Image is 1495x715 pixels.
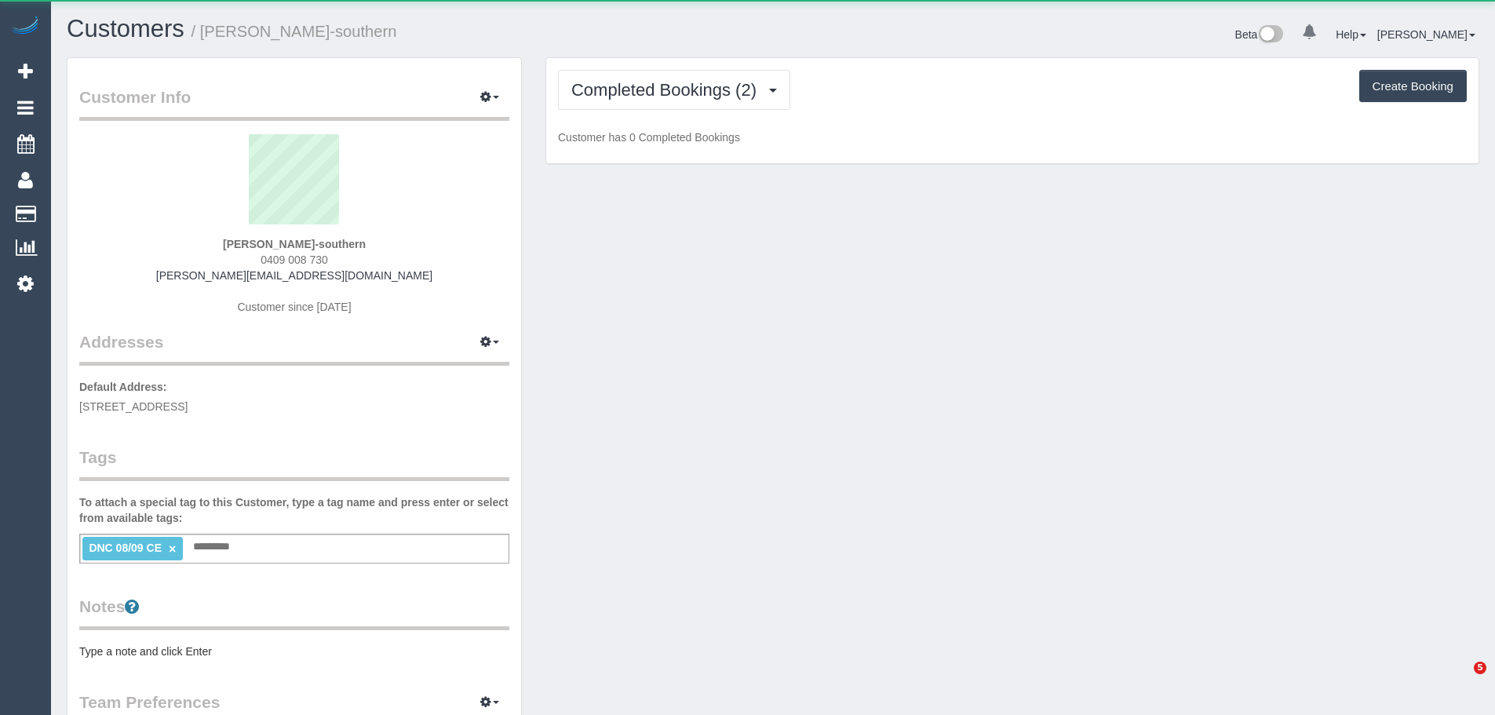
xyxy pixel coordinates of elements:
[1336,28,1366,41] a: Help
[67,15,184,42] a: Customers
[1377,28,1475,41] a: [PERSON_NAME]
[237,301,351,313] span: Customer since [DATE]
[79,400,188,413] span: [STREET_ADDRESS]
[1359,70,1467,103] button: Create Booking
[1235,28,1284,41] a: Beta
[9,16,41,38] img: Automaid Logo
[79,595,509,630] legend: Notes
[79,494,509,526] label: To attach a special tag to this Customer, type a tag name and press enter or select from availabl...
[169,542,176,556] a: ×
[79,86,509,121] legend: Customer Info
[191,23,397,40] small: / [PERSON_NAME]-southern
[1442,662,1479,699] iframe: Intercom live chat
[1474,662,1486,674] span: 5
[156,269,432,282] a: [PERSON_NAME][EMAIL_ADDRESS][DOMAIN_NAME]
[223,238,366,250] strong: [PERSON_NAME]-southern
[79,379,167,395] label: Default Address:
[89,542,162,554] span: DNC 08/09 CE
[1257,25,1283,46] img: New interface
[79,446,509,481] legend: Tags
[571,80,764,100] span: Completed Bookings (2)
[261,254,328,266] span: 0409 008 730
[558,130,1467,145] p: Customer has 0 Completed Bookings
[79,644,509,659] pre: Type a note and click Enter
[558,70,790,110] button: Completed Bookings (2)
